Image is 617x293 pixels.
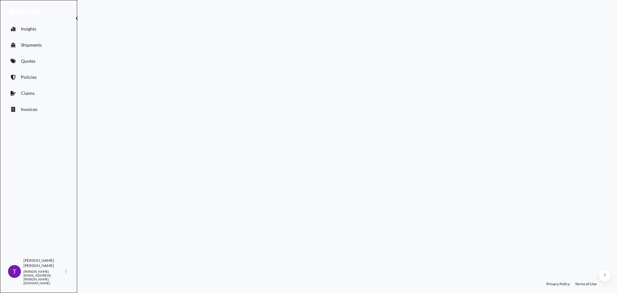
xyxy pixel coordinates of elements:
[13,268,16,275] span: T
[5,71,72,84] a: Policies
[5,23,72,35] a: Insights
[5,39,72,51] a: Shipments
[575,281,596,287] a: Terms of Use
[21,58,35,64] p: Quotes
[21,26,36,32] p: Insights
[21,74,37,80] p: Policies
[5,103,72,116] a: Invoices
[21,90,35,96] p: Claims
[5,55,72,68] a: Quotes
[5,87,72,100] a: Claims
[546,281,570,287] a: Privacy Policy
[21,42,42,48] p: Shipments
[21,106,37,113] p: Invoices
[23,258,64,268] p: [PERSON_NAME] [PERSON_NAME]
[23,270,64,285] p: [PERSON_NAME][EMAIL_ADDRESS][PERSON_NAME][DOMAIN_NAME]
